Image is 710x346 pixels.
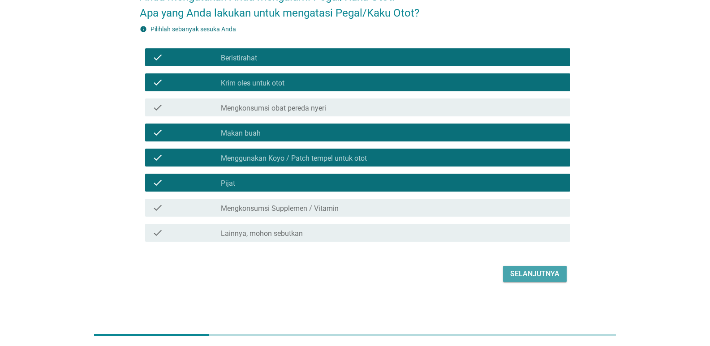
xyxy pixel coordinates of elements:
i: check [152,127,163,138]
i: check [152,52,163,63]
i: info [140,26,147,33]
i: check [152,177,163,188]
label: Krim oles untuk otot [221,79,284,88]
label: Lainnya, mohon sebutkan [221,229,303,238]
i: check [152,152,163,163]
i: check [152,77,163,88]
label: Makan buah [221,129,261,138]
label: Beristirahat [221,54,257,63]
i: check [152,102,163,113]
i: check [152,227,163,238]
label: Pilihlah sebanyak sesuka Anda [151,26,236,33]
label: Pijat [221,179,235,188]
label: Mengkonsumsi Supplemen / Vitamin [221,204,339,213]
label: Mengkonsumsi obat pereda nyeri [221,104,326,113]
div: Selanjutnya [510,269,559,279]
label: Menggunakan Koyo / Patch tempel untuk otot [221,154,367,163]
button: Selanjutnya [503,266,567,282]
i: check [152,202,163,213]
